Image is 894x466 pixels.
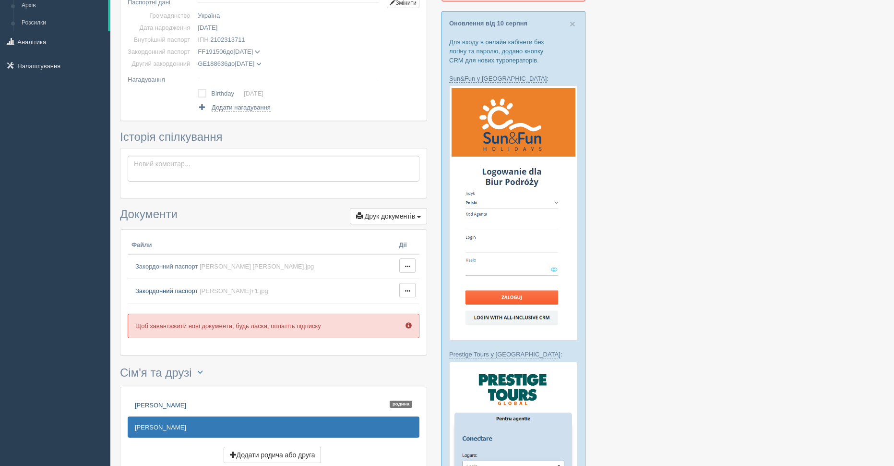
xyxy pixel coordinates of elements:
[449,75,547,83] a: Sun&Fun у [GEOGRAPHIC_DATA]
[131,283,391,300] a: Закордонний паспорт [PERSON_NAME]+1.jpg
[128,237,395,254] th: Файли
[128,10,194,22] td: Громадянство
[128,70,194,86] td: Нагадування
[244,90,263,97] a: [DATE]
[449,86,578,341] img: sun-fun-%D0%BB%D0%BE%D0%B3%D1%96%D0%BD-%D1%87%D0%B5%D1%80%D0%B5%D0%B7-%D1%81%D1%80%D0%BC-%D0%B4%D...
[211,87,244,100] td: Birthday
[200,287,268,294] span: [PERSON_NAME]+1.jpg
[128,417,419,438] a: [PERSON_NAME]
[224,447,322,463] button: Додати родича або друга
[128,314,419,338] p: Щоб завантажити нові документи, будь ласка, оплатіть підписку
[128,394,419,416] a: [PERSON_NAME]Родина
[131,258,391,275] a: Закордонний паспорт [PERSON_NAME] [PERSON_NAME].jpg
[198,103,270,112] a: Додати нагадування
[365,212,415,220] span: Друк документів
[210,36,245,43] span: 2102313711
[449,37,578,65] p: Для входу в онлайн кабінети без логіну та паролю, додано кнопку CRM для нових туроператорів.
[135,263,198,270] span: Закордонний паспорт
[212,104,271,111] span: Додати нагадування
[128,34,194,46] td: Внутрішній паспорт
[449,350,578,359] p: :
[235,60,254,67] span: [DATE]
[570,19,575,29] button: Close
[120,208,427,224] h3: Документи
[198,60,262,67] span: до
[570,18,575,29] span: ×
[120,131,427,143] h3: Історія спілкування
[135,287,198,294] span: Закордонний паспорт
[198,36,208,43] span: ІПН
[128,58,194,70] td: Другий закордонний
[233,48,253,55] span: [DATE]
[449,20,527,27] a: Оновлення від 10 серпня
[390,401,412,408] span: Родина
[128,22,194,34] td: Дата народження
[17,14,108,32] a: Розсилки
[449,351,560,358] a: Prestige Tours у [GEOGRAPHIC_DATA]
[350,208,427,224] button: Друк документів
[194,10,383,22] td: Україна
[395,237,419,254] th: Дії
[198,48,226,55] span: FF191506
[200,263,314,270] span: [PERSON_NAME] [PERSON_NAME].jpg
[198,24,217,31] span: [DATE]
[198,60,227,67] span: GE188636
[120,365,427,382] h3: Сім'я та друзі
[198,48,260,55] span: до
[449,74,578,83] p: :
[128,46,194,58] td: Закордонний паспорт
